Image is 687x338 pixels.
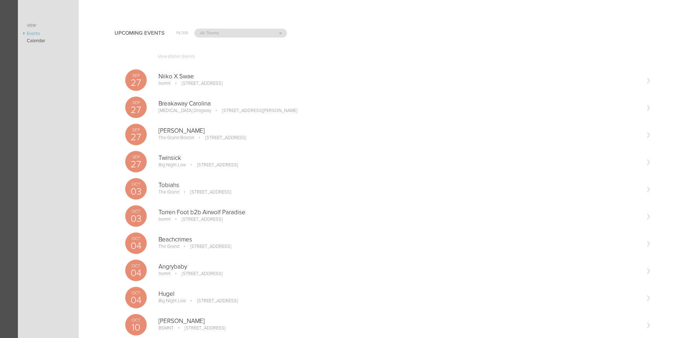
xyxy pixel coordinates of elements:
p: 10 [125,323,147,332]
p: [STREET_ADDRESS] [175,325,225,331]
p: [STREET_ADDRESS] [180,244,231,249]
p: The Grand Boston [159,135,194,141]
p: Tobiahs [159,182,640,189]
a: View Earlier Events [125,50,651,67]
p: [STREET_ADDRESS] [195,135,246,141]
p: Twinsick [159,155,640,162]
p: The Grand [159,189,179,195]
p: Sep [125,155,147,159]
a: Calendar [18,37,79,44]
p: Oct [125,209,147,214]
h4: Upcoming Events [114,30,165,36]
p: Big Night Live [159,298,186,304]
p: 04 [125,295,147,305]
p: Oct [125,264,147,268]
p: Oct [125,236,147,241]
p: Sep [125,128,147,132]
h6: Filter [176,30,188,36]
p: 27 [125,78,147,88]
p: bsmnt [159,80,171,86]
p: Oct [125,291,147,295]
p: 27 [125,132,147,142]
p: Niiko X Swae [159,73,640,80]
p: Sep [125,101,147,105]
p: 03 [125,214,147,224]
p: 04 [125,268,147,278]
a: View [18,21,79,30]
p: [PERSON_NAME] [159,127,640,134]
p: Big Night Live [159,162,186,168]
p: [STREET_ADDRESS] [172,216,223,222]
p: 03 [125,187,147,196]
p: 27 [125,160,147,169]
p: Torren Foot b2b Airwolf Paradise [159,209,640,216]
p: bsmnt [159,216,171,222]
p: Oct [125,318,147,322]
p: Angrybaby [159,263,640,270]
p: [STREET_ADDRESS] [187,298,238,304]
p: bsmnt [159,271,171,276]
p: [STREET_ADDRESS][PERSON_NAME] [212,108,297,113]
p: [STREET_ADDRESS] [180,189,231,195]
p: [STREET_ADDRESS] [172,80,223,86]
p: Hugel [159,290,640,298]
a: Events [18,30,79,37]
p: The Grand [159,244,179,249]
p: 04 [125,241,147,251]
p: Oct [125,182,147,186]
p: [PERSON_NAME] [159,318,640,325]
p: [STREET_ADDRESS] [172,271,223,276]
p: Breakaway Carolina [159,100,640,107]
p: BSMNT [159,325,174,331]
p: Sep [125,73,147,78]
p: [STREET_ADDRESS] [187,162,238,168]
p: Beachcrimes [159,236,640,243]
p: 27 [125,105,147,115]
p: [MEDICAL_DATA] Dragway [159,108,211,113]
